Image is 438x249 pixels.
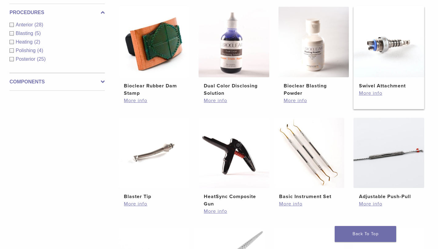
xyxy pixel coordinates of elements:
[35,31,41,36] span: (5)
[124,193,184,200] h2: Blaster Tip
[34,22,43,27] span: (28)
[204,193,264,208] h2: HeatSync Composite Gun
[359,193,419,200] h2: Adjustable Push-Pull
[284,97,344,104] a: More info
[37,48,43,53] span: (4)
[359,200,419,208] a: More info
[119,118,189,188] img: Blaster Tip
[353,118,424,201] a: Adjustable Push-PullAdjustable Push-Pull
[16,31,35,36] span: Blasting
[335,226,396,242] a: Back To Top
[359,82,419,90] h2: Swivel Attachment
[279,200,339,208] a: More info
[16,39,34,44] span: Heating
[279,193,339,200] h2: Basic Instrument Set
[10,78,105,86] label: Components
[16,56,37,62] span: Posterior
[119,7,189,97] a: Bioclear Rubber Dam StampBioclear Rubber Dam Stamp
[278,7,349,77] img: Bioclear Blasting Powder
[124,82,184,97] h2: Bioclear Rubber Dam Stamp
[16,22,34,27] span: Anterior
[284,82,344,97] h2: Bioclear Blasting Powder
[274,118,345,188] img: Basic Instrument Set
[274,118,345,201] a: Basic Instrument SetBasic Instrument Set
[204,208,264,215] a: More info
[353,7,424,77] img: Swivel Attachment
[359,90,419,97] a: More info
[199,7,269,97] a: Dual Color Disclosing SolutionDual Color Disclosing Solution
[199,118,269,208] a: HeatSync Composite GunHeatSync Composite Gun
[119,7,189,77] img: Bioclear Rubber Dam Stamp
[37,56,45,62] span: (25)
[204,82,264,97] h2: Dual Color Disclosing Solution
[199,7,269,77] img: Dual Color Disclosing Solution
[353,7,424,90] a: Swivel AttachmentSwivel Attachment
[16,48,37,53] span: Polishing
[124,200,184,208] a: More info
[199,118,269,188] img: HeatSync Composite Gun
[119,118,189,201] a: Blaster TipBlaster Tip
[10,9,105,16] label: Procedures
[34,39,40,44] span: (2)
[278,7,349,97] a: Bioclear Blasting PowderBioclear Blasting Powder
[124,97,184,104] a: More info
[353,118,424,188] img: Adjustable Push-Pull
[204,97,264,104] a: More info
